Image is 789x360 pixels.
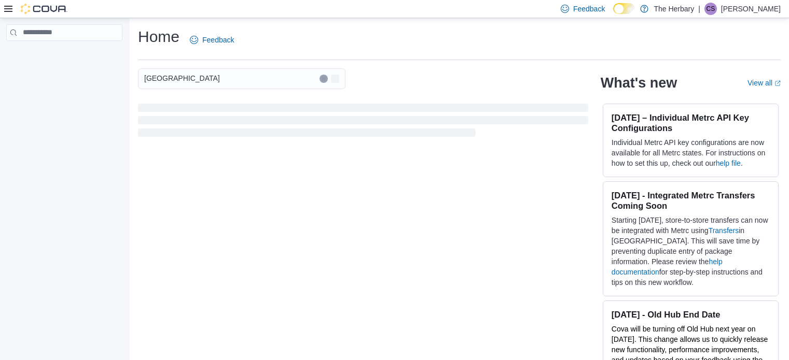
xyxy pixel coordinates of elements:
h1: Home [138,26,179,47]
a: help documentation [612,257,723,276]
img: Cova [21,4,67,14]
nav: Complex example [6,43,122,68]
p: | [698,3,700,15]
span: Feedback [202,35,234,45]
h3: [DATE] – Individual Metrc API Key Configurations [612,112,770,133]
h3: [DATE] - Old Hub End Date [612,309,770,320]
span: CS [707,3,715,15]
a: Transfers [709,226,739,235]
a: help file [716,159,741,167]
svg: External link [774,80,781,87]
span: [GEOGRAPHIC_DATA] [144,72,220,84]
p: Individual Metrc API key configurations are now available for all Metrc states. For instructions ... [612,137,770,168]
a: Feedback [186,30,238,50]
p: [PERSON_NAME] [721,3,781,15]
input: Dark Mode [613,3,635,14]
span: Feedback [573,4,605,14]
a: View allExternal link [748,79,781,87]
span: Loading [138,106,588,139]
p: Starting [DATE], store-to-store transfers can now be integrated with Metrc using in [GEOGRAPHIC_D... [612,215,770,287]
div: Carolyn Stona [704,3,717,15]
button: Clear input [320,75,328,83]
p: The Herbary [654,3,694,15]
button: Open list of options [331,75,339,83]
h2: What's new [601,75,677,91]
h3: [DATE] - Integrated Metrc Transfers Coming Soon [612,190,770,211]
